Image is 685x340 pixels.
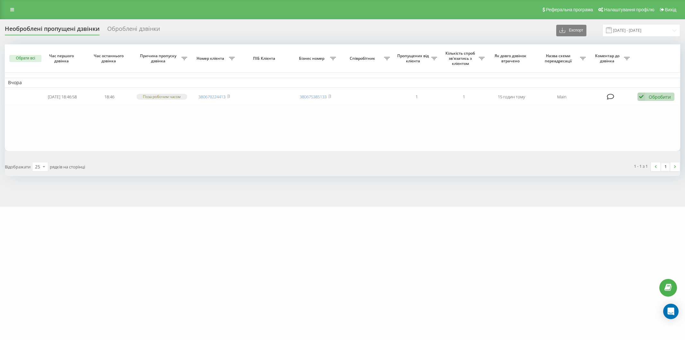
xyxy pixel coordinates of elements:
[393,89,440,105] td: 1
[440,89,487,105] td: 1
[634,163,648,169] div: 1 - 1 з 1
[396,53,431,63] span: Пропущених від клієнта
[661,162,670,171] a: 1
[50,164,85,170] span: рядків на сторінці
[86,89,133,105] td: 18:46
[663,304,679,319] div: Open Intercom Messenger
[107,25,160,35] div: Оброблені дзвінки
[136,53,182,63] span: Причина пропуску дзвінка
[5,25,100,35] div: Необроблені пропущені дзвінки
[493,53,530,63] span: Як довго дзвінок втрачено
[44,53,81,63] span: Час першого дзвінка
[556,25,586,36] button: Експорт
[5,78,680,87] td: Вчора
[665,7,676,12] span: Вихід
[342,56,384,61] span: Співробітник
[35,164,40,170] div: 25
[649,94,671,100] div: Обробити
[243,56,286,61] span: ПІБ Клієнта
[546,7,593,12] span: Реферальна програма
[538,53,580,63] span: Назва схеми переадресації
[295,56,330,61] span: Бізнес номер
[5,164,31,170] span: Відображати
[488,89,535,105] td: 15 годин тому
[535,89,589,105] td: Main
[91,53,128,63] span: Час останнього дзвінка
[443,51,479,66] span: Кількість спроб зв'язатись з клієнтом
[9,55,41,62] button: Обрати всі
[194,56,229,61] span: Номер клієнта
[198,94,225,100] a: 380679224413
[592,53,624,63] span: Коментар до дзвінка
[604,7,654,12] span: Налаштування профілю
[136,94,187,99] div: Поза робочим часом
[39,89,86,105] td: [DATE] 18:46:58
[300,94,327,100] a: 380675385133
